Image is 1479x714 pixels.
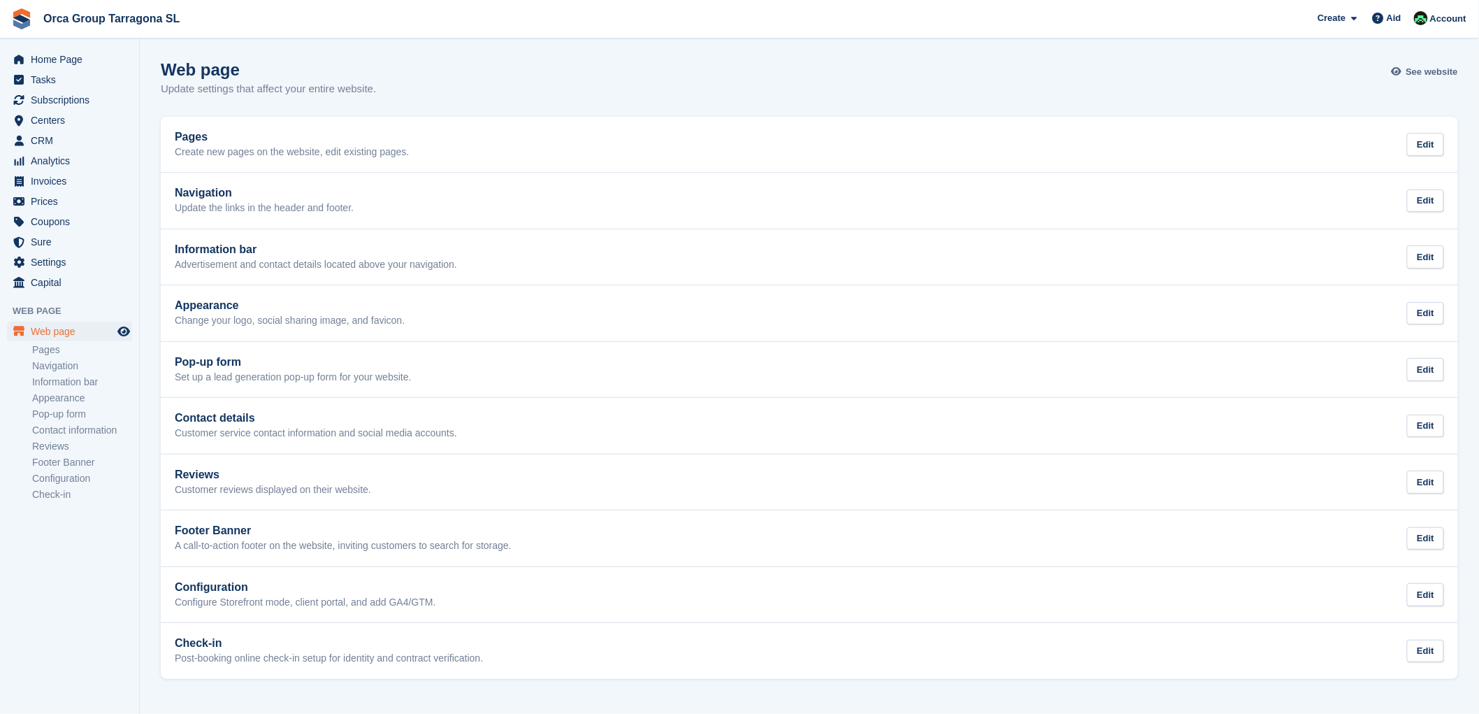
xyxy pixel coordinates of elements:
[32,344,60,355] font: Pages
[31,135,53,146] font: CRM
[31,236,52,248] font: Sure
[7,131,132,150] a: menu
[7,322,132,341] a: menu
[1318,13,1345,23] font: Create
[1387,13,1401,23] font: Aid
[1417,308,1434,318] font: Edit
[7,151,132,171] a: menu
[161,567,1458,623] a: Configuration Configure Storefront mode, client portal, and add GA4/GTM. Edit
[161,83,376,94] font: Update settings that affect your entire website.
[32,360,78,371] font: Navigation
[175,243,257,255] font: Information bar
[161,117,1458,173] a: Pages Create new pages on the website, edit existing pages. Edit
[31,176,66,187] font: Invoices
[31,257,66,268] font: Settings
[175,299,239,311] font: Appearance
[175,202,354,213] font: Update the links in the header and footer.
[1417,533,1434,543] font: Edit
[32,457,95,468] font: Footer Banner
[1406,66,1458,77] font: See website
[175,356,241,368] font: Pop-up form
[7,192,132,211] a: menu
[175,259,457,270] font: Advertisement and contact details located above your navigation.
[175,187,232,199] font: Navigation
[175,427,457,438] font: Customer service contact information and social media accounts.
[161,342,1458,398] a: Pop-up form Set up a lead generation pop-up form for your website. Edit
[161,285,1458,341] a: Appearance Change your logo, social sharing image, and favicon. Edit
[175,146,409,157] font: Create new pages on the website, edit existing pages.
[161,510,1458,566] a: Footer Banner A call-to-action footer on the website, inviting customers to search for storage. Edit
[32,376,132,389] a: Information bar
[7,90,132,110] a: menu
[32,441,69,452] font: Reviews
[1417,364,1434,375] font: Edit
[7,70,132,90] a: menu
[1395,60,1458,83] a: See website
[32,488,132,501] a: Check-in
[7,171,132,191] a: menu
[32,424,132,437] a: Contact information
[175,412,255,424] font: Contact details
[175,484,371,495] font: Customer reviews displayed on their website.
[31,277,62,288] font: Capital
[32,473,90,484] font: Configuration
[7,50,132,69] a: menu
[31,155,70,166] font: Analytics
[31,74,56,85] font: Tasks
[32,392,85,404] font: Appearance
[11,8,32,29] img: stora-icon-8386f47178a22dfd0bd8f6a31ec36ba5ce8667c1dd55bd0f319d3a0aa187defe.svg
[175,540,512,551] font: A call-to-action footer on the website, inviting customers to search for storage.
[1417,645,1434,656] font: Edit
[1417,195,1434,206] font: Edit
[161,623,1458,679] a: Check-in Post-booking online check-in setup for identity and contract verification. Edit
[7,232,132,252] a: menu
[13,306,62,316] font: Web page
[1430,13,1466,24] font: Account
[175,524,251,536] font: Footer Banner
[31,216,70,227] font: Coupons
[31,326,75,337] font: Web page
[32,408,132,421] a: Pop-up form
[175,637,222,649] font: Check-in
[1417,420,1434,431] font: Edit
[175,315,405,326] font: Change your logo, social sharing image, and favicon.
[32,359,132,373] a: Navigation
[161,173,1458,229] a: Navigation Update the links in the header and footer. Edit
[161,455,1458,510] a: Reviews Customer reviews displayed on their website. Edit
[161,229,1458,285] a: Information bar Advertisement and contact details located above your navigation. Edit
[175,469,219,480] font: Reviews
[175,371,412,383] font: Set up a lead generation pop-up form for your website.
[161,60,240,79] font: Web page
[32,343,132,357] a: Pages
[161,398,1458,454] a: Contact details Customer service contact information and social media accounts. Edit
[175,652,483,664] font: Post-booking online check-in setup for identity and contract verification.
[1417,477,1434,487] font: Edit
[43,13,180,24] font: Orca Group Tarragona SL
[7,273,132,292] a: menu
[32,489,71,500] font: Check-in
[31,196,58,207] font: Prices
[32,472,132,485] a: Configuration
[1417,139,1434,150] font: Edit
[115,323,132,340] a: Store Preview
[1417,252,1434,262] font: Edit
[7,212,132,231] a: menu
[32,456,132,469] a: Footer Banner
[38,7,185,30] a: Orca Group Tarragona SL
[32,424,117,436] font: Contact information
[1417,590,1434,600] font: Edit
[7,110,132,130] a: menu
[32,440,132,453] a: Reviews
[7,252,132,272] a: menu
[32,376,98,387] font: Information bar
[175,581,248,593] font: Configuration
[31,94,89,106] font: Subscriptions
[175,597,436,608] font: Configure Storefront mode, client portal, and add GA4/GTM.
[1414,11,1428,25] img: Tania
[175,131,208,143] font: Pages
[32,408,86,420] font: Pop-up form
[32,392,132,405] a: Appearance
[31,115,65,126] font: Centers
[31,54,82,65] font: Home Page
